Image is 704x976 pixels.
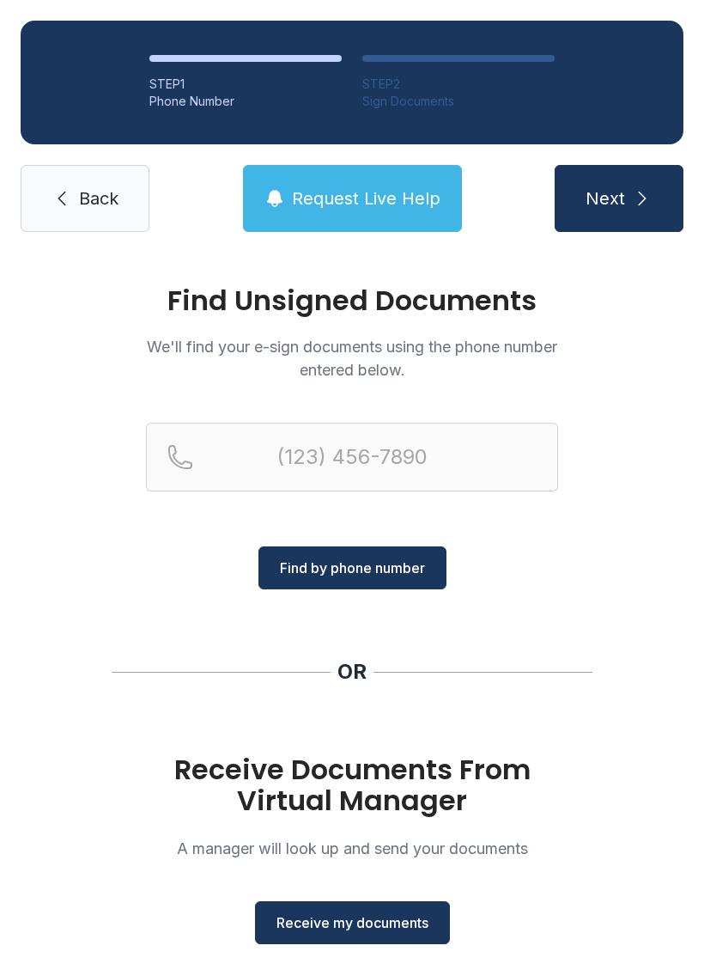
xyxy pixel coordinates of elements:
[146,754,558,816] h1: Receive Documents From Virtual Manager
[337,658,367,686] div: OR
[146,287,558,314] h1: Find Unsigned Documents
[362,93,555,110] div: Sign Documents
[79,186,118,210] span: Back
[146,335,558,381] p: We'll find your e-sign documents using the phone number entered below.
[586,186,625,210] span: Next
[362,76,555,93] div: STEP 2
[149,76,342,93] div: STEP 1
[292,186,440,210] span: Request Live Help
[146,837,558,860] p: A manager will look up and send your documents
[280,558,425,578] span: Find by phone number
[276,912,428,933] span: Receive my documents
[149,93,342,110] div: Phone Number
[146,423,558,491] input: Reservation phone number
